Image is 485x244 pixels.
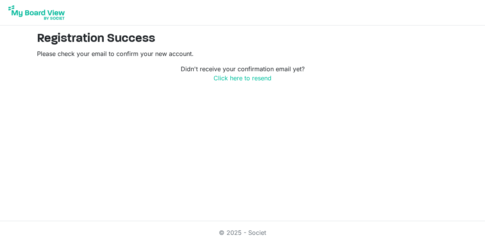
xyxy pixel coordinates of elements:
[37,64,448,83] p: Didn't receive your confirmation email yet?
[37,32,448,46] h2: Registration Success
[37,49,448,58] p: Please check your email to confirm your new account.
[214,74,271,82] a: Click here to resend
[6,3,67,22] img: My Board View Logo
[219,229,266,236] a: © 2025 - Societ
